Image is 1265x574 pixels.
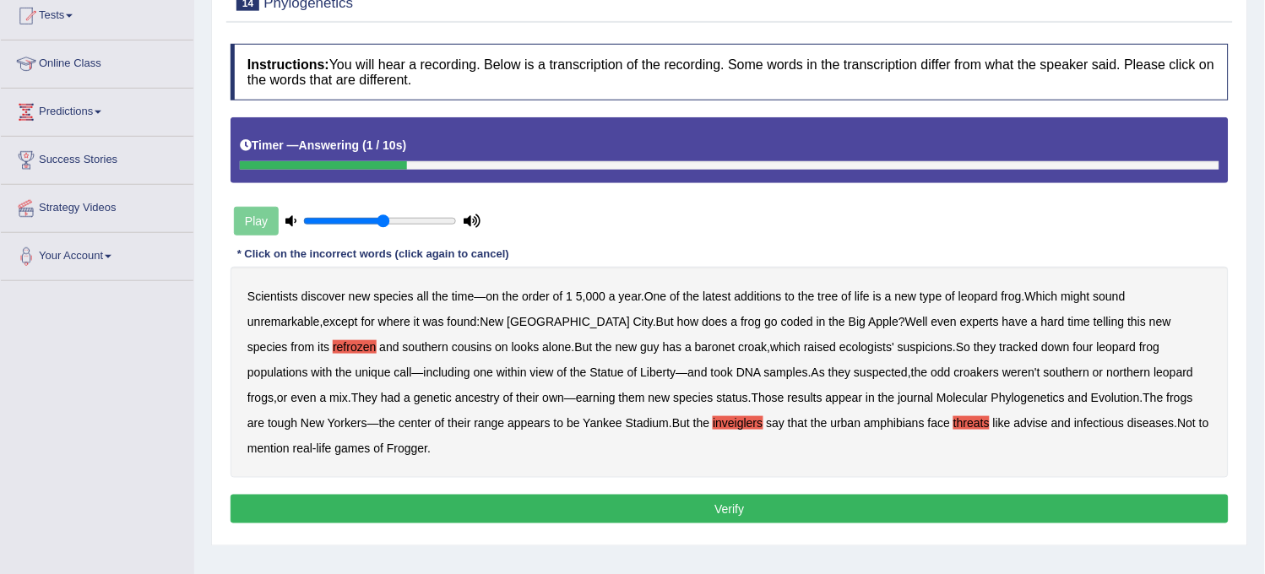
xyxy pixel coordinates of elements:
b: a [885,290,892,303]
b: The [1143,391,1164,404]
a: Strategy Videos [1,185,193,227]
b: including [424,366,470,379]
b: Yorkers [328,416,367,430]
b: Frogger [387,441,427,455]
b: and [1051,416,1071,430]
b: within [497,366,527,379]
b: alone [542,340,571,354]
b: Apple [869,315,899,328]
b: even [290,391,316,404]
b: found [448,315,477,328]
b: was [423,315,444,328]
b: how [677,315,699,328]
b: species [673,391,713,404]
b: new [349,290,371,303]
b: of [946,290,956,303]
b: leopard [1097,340,1137,354]
h4: You will hear a recording. Below is a transcription of the recording. Some words in the transcrip... [231,44,1229,100]
b: Statue [590,366,624,379]
b: a [609,290,616,303]
b: new [649,391,671,404]
b: ( [362,138,366,152]
b: 5 [576,290,583,303]
b: the [829,315,845,328]
b: might [1061,290,1090,303]
b: where [378,315,410,328]
b: to [1199,416,1209,430]
b: the [811,416,827,430]
b: all [417,290,429,303]
b: or [1093,366,1103,379]
b: latest [703,290,730,303]
b: of [842,290,852,303]
h5: Timer — [240,139,406,152]
b: But [656,315,674,328]
b: unique [356,366,391,379]
b: frogs [1167,391,1193,404]
b: of [671,290,681,303]
b: 000 [586,290,605,303]
b: New [480,315,504,328]
a: Success Stories [1,137,193,179]
b: go [764,315,778,328]
b: leopard [1154,366,1194,379]
b: New [301,416,324,430]
b: So [956,340,970,354]
b: life [855,290,870,303]
b: the [570,366,586,379]
b: to [554,416,564,430]
b: one [474,366,493,379]
b: ecologists' [839,340,894,354]
b: new [1149,315,1171,328]
b: Not [1178,416,1197,430]
b: of [557,366,567,379]
b: guy [640,340,660,354]
b: urban [831,416,861,430]
b: even [931,315,957,328]
b: the [683,290,699,303]
b: of [435,416,445,430]
b: But [575,340,593,354]
b: for [361,315,375,328]
b: and [1068,391,1088,404]
b: center [399,416,432,430]
b: Those [752,391,785,404]
b: of [627,366,638,379]
b: samples [764,366,808,379]
b: of [503,391,513,404]
b: suspected [854,366,908,379]
b: hard [1041,315,1065,328]
b: of [553,290,563,303]
b: 1 [566,290,573,303]
b: diseases [1128,416,1175,430]
b: the [502,290,518,303]
b: new [895,290,917,303]
b: refrozen [333,340,376,354]
b: they [974,340,996,354]
b: sound [1094,290,1126,303]
b: Answering [299,138,360,152]
b: down [1042,340,1070,354]
b: genetic [414,391,452,404]
b: ancestry [455,391,500,404]
b: southern [403,340,448,354]
b: As [812,366,825,379]
b: tough [268,416,297,430]
b: which [771,340,801,354]
b: Scientists [247,290,298,303]
b: their [448,416,470,430]
b: this [1128,315,1147,328]
div: — , . . , : . ? . , . — — . , , . — . . — . . - . [231,267,1229,478]
b: Stadium [626,416,669,430]
b: southern [1044,366,1089,379]
b: on [495,340,508,354]
b: Molecular [937,391,988,404]
b: the [335,366,351,379]
b: suspicions [898,340,953,354]
b: has [663,340,682,354]
b: real [293,441,312,455]
b: discover [301,290,345,303]
b: coded [781,315,813,328]
b: leopard [958,290,998,303]
b: Well [905,315,928,328]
